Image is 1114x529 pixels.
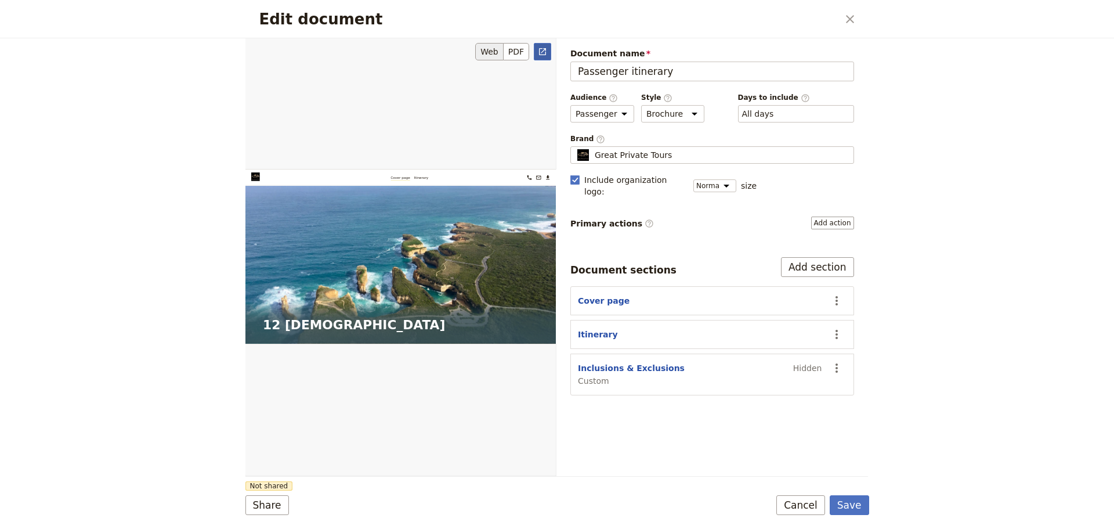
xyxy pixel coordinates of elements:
span: ​ [801,93,810,102]
span: ​ [663,93,672,102]
img: Great Private Tours logo [14,7,115,27]
span: Include organization logo : [584,174,686,197]
button: Actions [827,358,847,378]
select: size [693,179,736,192]
a: +61 430 279 438 [670,9,689,29]
span: Audience [570,93,634,103]
button: Cover page [578,295,630,307]
a: Cover page [348,12,394,27]
button: Share [245,495,289,515]
button: Cancel [776,495,825,515]
span: ​ [596,135,605,143]
span: ​ [645,219,654,228]
a: Itinerary [403,12,437,27]
button: Actions [827,291,847,311]
span: Document name [570,48,854,59]
span: Brand [570,134,854,144]
img: Profile [576,149,590,161]
span: Great Private Tours [595,149,672,161]
button: Save [830,495,869,515]
h2: Edit document [259,10,838,28]
input: Document name [570,62,854,81]
span: Not shared [245,481,293,491]
button: Close dialog [840,9,860,29]
span: Primary actions [570,218,654,229]
button: PDF [504,43,529,60]
button: Itinerary [578,329,618,340]
button: Days to include​Clear input [742,108,774,120]
button: Actions [827,325,847,344]
a: bookings@greatprivatetours.com.au [692,9,711,29]
button: Web [475,43,504,60]
button: Download pdf [714,9,733,29]
a: Open full preview [534,43,551,60]
select: Style​ [641,105,704,123]
h1: 12 [DEMOGRAPHIC_DATA] [42,355,478,388]
span: Custom [578,375,685,387]
button: Inclusions & Exclusions [578,362,685,374]
div: Document sections [570,263,677,277]
select: Audience​ [570,105,634,123]
span: Style [641,93,704,103]
span: ​ [609,93,618,102]
span: size [741,180,757,192]
button: Primary actions​ [811,217,854,229]
button: Add section [781,257,854,277]
span: Hidden [793,362,822,374]
span: Days to include [738,93,854,103]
